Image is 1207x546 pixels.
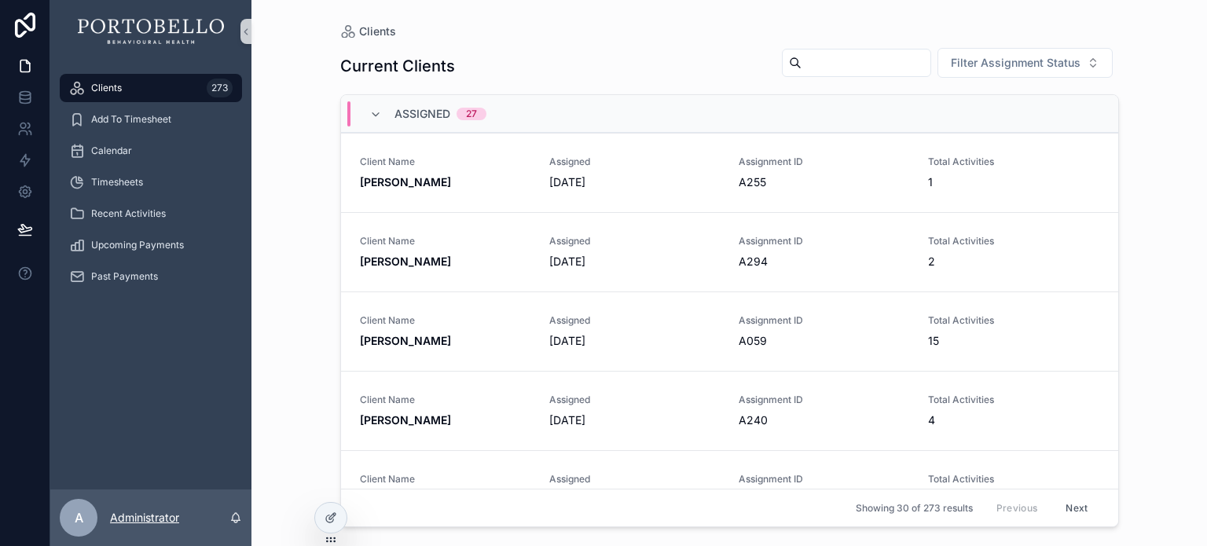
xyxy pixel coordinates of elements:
[341,133,1118,212] a: Client Name[PERSON_NAME]Assigned[DATE]Assignment IDA255Total Activities1
[110,510,179,526] p: Administrator
[207,79,233,97] div: 273
[928,412,1099,428] span: 4
[928,156,1099,168] span: Total Activities
[928,235,1099,247] span: Total Activities
[928,254,1099,269] span: 2
[60,231,242,259] a: Upcoming Payments
[60,137,242,165] a: Calendar
[856,502,973,515] span: Showing 30 of 273 results
[739,333,909,349] span: A059
[360,255,451,268] strong: [PERSON_NAME]
[739,412,909,428] span: A240
[549,394,720,406] span: Assigned
[928,473,1099,486] span: Total Activities
[360,175,451,189] strong: [PERSON_NAME]
[60,105,242,134] a: Add To Timesheet
[60,262,242,291] a: Past Payments
[951,55,1080,71] span: Filter Assignment Status
[394,106,450,122] span: Assigned
[549,174,720,190] span: [DATE]
[549,314,720,327] span: Assigned
[340,55,455,77] h1: Current Clients
[739,314,909,327] span: Assignment ID
[360,156,530,168] span: Client Name
[739,174,909,190] span: A255
[549,156,720,168] span: Assigned
[91,113,171,126] span: Add To Timesheet
[91,176,143,189] span: Timesheets
[739,156,909,168] span: Assignment ID
[928,174,1099,190] span: 1
[928,333,1099,349] span: 15
[360,334,451,347] strong: [PERSON_NAME]
[360,473,530,486] span: Client Name
[739,235,909,247] span: Assignment ID
[1055,496,1099,520] button: Next
[60,74,242,102] a: Clients273
[60,200,242,228] a: Recent Activities
[341,450,1118,530] a: Client Name[PERSON_NAME]Assigned[DATE]Assignment IDA179Total Activities7
[549,333,720,349] span: [DATE]
[359,24,396,39] span: Clients
[928,314,1099,327] span: Total Activities
[78,19,224,44] img: App logo
[937,48,1113,78] button: Select Button
[340,24,396,39] a: Clients
[60,168,242,196] a: Timesheets
[91,239,184,251] span: Upcoming Payments
[549,235,720,247] span: Assigned
[360,314,530,327] span: Client Name
[341,371,1118,450] a: Client Name[PERSON_NAME]Assigned[DATE]Assignment IDA240Total Activities4
[91,207,166,220] span: Recent Activities
[739,394,909,406] span: Assignment ID
[466,108,477,120] div: 27
[360,413,451,427] strong: [PERSON_NAME]
[50,63,251,489] div: scrollable content
[341,291,1118,371] a: Client Name[PERSON_NAME]Assigned[DATE]Assignment IDA059Total Activities15
[75,508,83,527] span: A
[739,473,909,486] span: Assignment ID
[360,394,530,406] span: Client Name
[91,145,132,157] span: Calendar
[549,254,720,269] span: [DATE]
[341,212,1118,291] a: Client Name[PERSON_NAME]Assigned[DATE]Assignment IDA294Total Activities2
[739,254,909,269] span: A294
[91,82,122,94] span: Clients
[549,412,720,428] span: [DATE]
[549,473,720,486] span: Assigned
[928,394,1099,406] span: Total Activities
[91,270,158,283] span: Past Payments
[360,235,530,247] span: Client Name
